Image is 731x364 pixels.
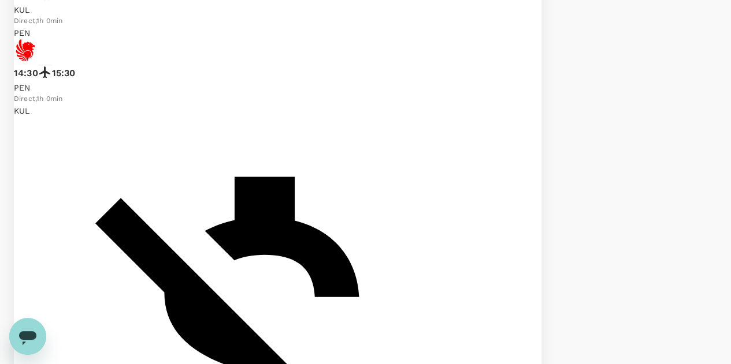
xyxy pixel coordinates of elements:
[9,318,46,355] iframe: Button to launch messaging window
[14,39,37,62] img: OD
[14,16,495,27] div: Direct , 1h 0min
[14,66,38,80] p: 14:30
[52,66,76,80] p: 15:30
[14,93,495,105] div: Direct , 1h 0min
[14,27,495,39] p: PEN
[14,82,495,93] p: PEN
[14,105,495,117] p: KUL
[14,4,495,16] p: KUL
